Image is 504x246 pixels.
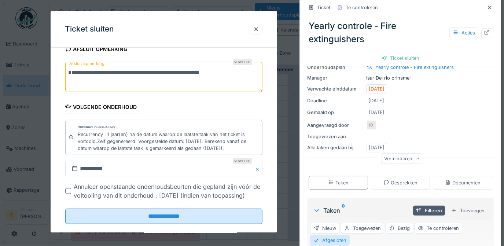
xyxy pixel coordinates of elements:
[415,223,462,234] div: Te controleren
[74,183,263,200] div: Annuleer openstaande onderhoudsbeurten die gepland zijn vóór de voltooiing van dit onderhoud : [D...
[445,179,481,186] div: Documenten
[306,16,495,49] div: Yearly controle - Fire extinguishers
[366,120,376,130] div: ID
[369,109,385,116] div: [DATE]
[78,125,115,130] div: Onderhoud herhaling
[307,144,363,151] div: Alle taken gedaan bij
[328,179,349,186] div: Taken
[65,44,128,56] div: Afsluit opmerking
[341,223,384,234] div: Toegewezen
[307,97,363,104] div: Deadline
[375,64,454,71] div: Yearly controle - Fire extinguishers
[65,25,114,34] h3: Ticket sluiten
[413,206,445,216] div: Filteren
[307,64,363,71] div: Onderhoudsplan
[307,133,363,140] div: Toegewezen aan
[78,131,260,152] div: Recurrency : 1 jaar(en) na de datum waarop de laatste taak van het ticket is voltooid.Zelf gegene...
[313,206,410,215] div: Taken
[383,179,417,186] div: Gesprekken
[449,27,478,38] div: Acties
[381,154,423,164] div: Verminderen
[65,102,137,114] div: Volgende onderhoud
[310,223,339,234] div: Nieuw
[307,85,363,92] div: Verwachte einddatum
[233,59,252,65] div: Verplicht
[317,4,330,11] div: Ticket
[369,144,385,151] div: [DATE]
[307,109,363,116] div: Gemaakt op
[448,205,488,216] div: Toevoegen
[307,122,363,129] div: Aangevraagd door
[233,158,252,164] div: Verplicht
[368,97,384,104] div: [DATE]
[379,53,423,63] div: Ticket sluiten
[369,85,385,92] div: [DATE]
[307,74,363,81] div: Manager
[342,206,345,215] sup: 0
[68,59,106,69] label: Afsluit opmerking
[310,235,350,246] div: Afgesloten
[254,161,262,177] button: Close
[386,223,413,234] div: Bezig
[346,4,378,11] div: Te controleren
[307,74,494,81] div: Isar Del rio prinsmel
